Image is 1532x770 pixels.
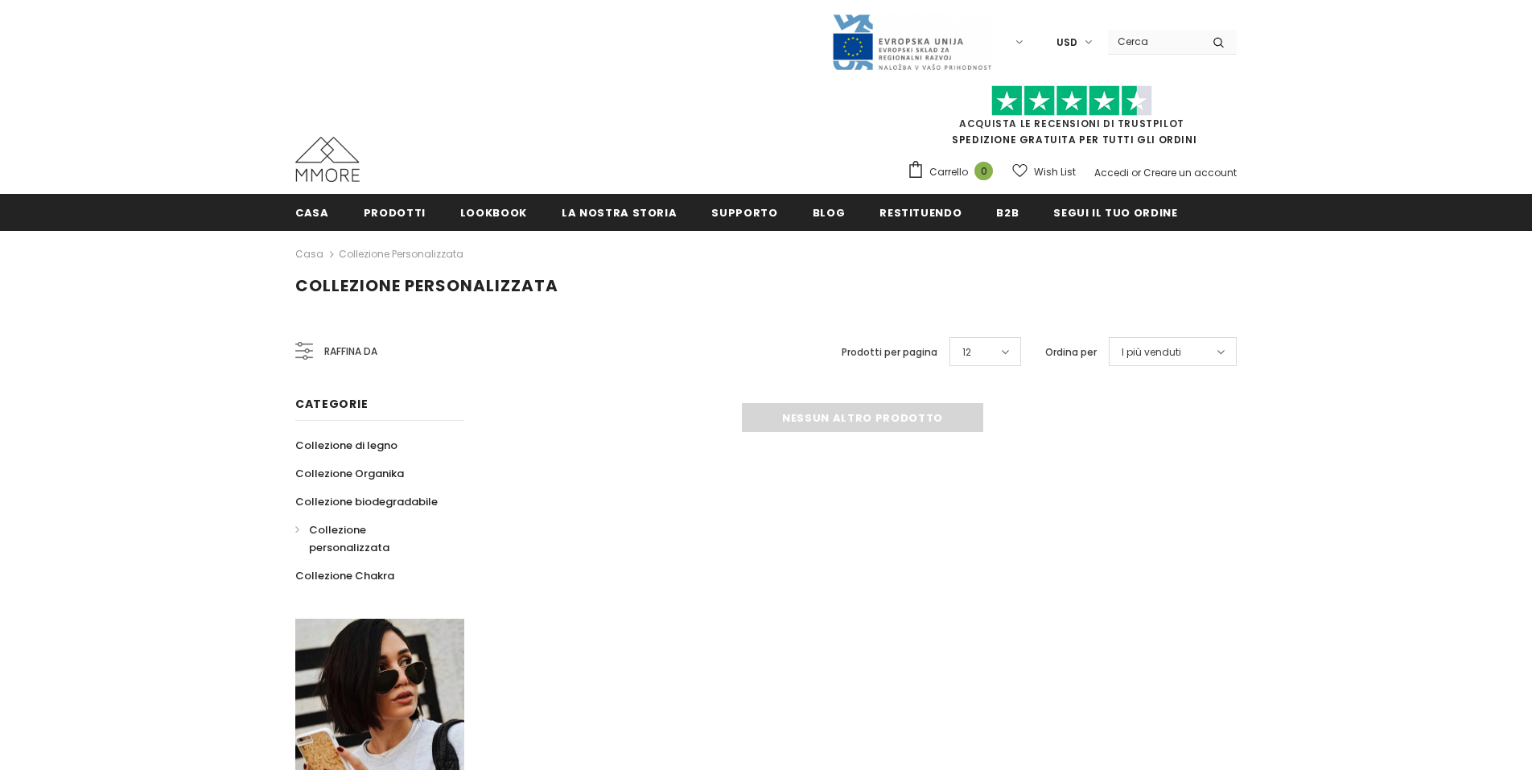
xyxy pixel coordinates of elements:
span: Restituendo [879,205,962,220]
a: Lookbook [460,194,527,230]
span: SPEDIZIONE GRATUITA PER TUTTI GLI ORDINI [907,93,1237,146]
span: 0 [974,162,993,180]
span: 12 [962,344,971,360]
span: Collezione personalizzata [295,274,558,297]
span: or [1131,166,1141,179]
a: Collezione di legno [295,431,397,459]
label: Prodotti per pagina [842,344,937,360]
span: Carrello [929,164,968,180]
span: USD [1056,35,1077,51]
a: Wish List [1012,158,1076,186]
a: Collezione Chakra [295,562,394,590]
a: Casa [295,245,323,264]
span: Collezione biodegradabile [295,494,438,509]
a: La nostra storia [562,194,677,230]
span: Lookbook [460,205,527,220]
span: Raffina da [324,343,377,360]
span: Segui il tuo ordine [1053,205,1177,220]
span: B2B [996,205,1019,220]
span: Collezione Chakra [295,568,394,583]
a: Collezione biodegradabile [295,488,438,516]
span: Casa [295,205,329,220]
a: Javni Razpis [831,35,992,48]
a: supporto [711,194,777,230]
img: Casi MMORE [295,137,360,182]
a: Casa [295,194,329,230]
a: Collezione Organika [295,459,404,488]
label: Ordina per [1045,344,1097,360]
span: Categorie [295,396,368,412]
span: Prodotti [364,205,426,220]
a: Restituendo [879,194,962,230]
span: Collezione di legno [295,438,397,453]
img: Fidati di Pilot Stars [991,85,1152,117]
a: Blog [813,194,846,230]
a: B2B [996,194,1019,230]
a: Acquista le recensioni di TrustPilot [959,117,1184,130]
img: Javni Razpis [831,13,992,72]
a: Creare un account [1143,166,1237,179]
span: supporto [711,205,777,220]
span: Blog [813,205,846,220]
a: Accedi [1094,166,1129,179]
a: Segui il tuo ordine [1053,194,1177,230]
span: Wish List [1034,164,1076,180]
a: Collezione personalizzata [339,247,463,261]
a: Carrello 0 [907,160,1001,184]
span: Collezione Organika [295,466,404,481]
span: Collezione personalizzata [309,522,389,555]
input: Search Site [1108,30,1200,53]
span: I più venduti [1122,344,1181,360]
span: La nostra storia [562,205,677,220]
a: Collezione personalizzata [295,516,447,562]
a: Prodotti [364,194,426,230]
